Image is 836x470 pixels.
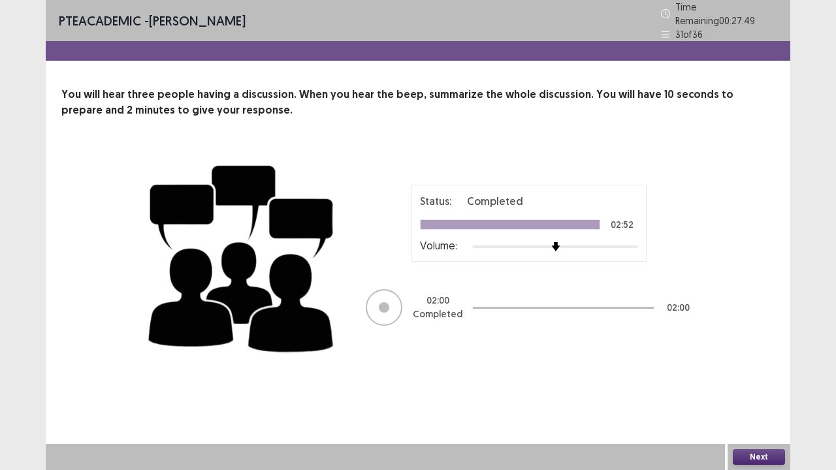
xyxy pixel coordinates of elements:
[733,449,785,465] button: Next
[59,11,246,31] p: - [PERSON_NAME]
[61,87,775,118] p: You will hear three people having a discussion. When you hear the beep, summarize the whole discu...
[551,242,560,251] img: arrow-thumb
[467,193,523,209] p: Completed
[144,149,340,363] img: group-discussion
[675,27,703,41] p: 31 of 36
[667,301,690,315] p: 02 : 00
[59,12,141,29] span: PTE academic
[420,238,457,253] p: Volume:
[611,220,634,229] p: 02:52
[420,193,451,209] p: Status:
[413,307,462,321] p: Completed
[426,294,449,307] p: 02 : 00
